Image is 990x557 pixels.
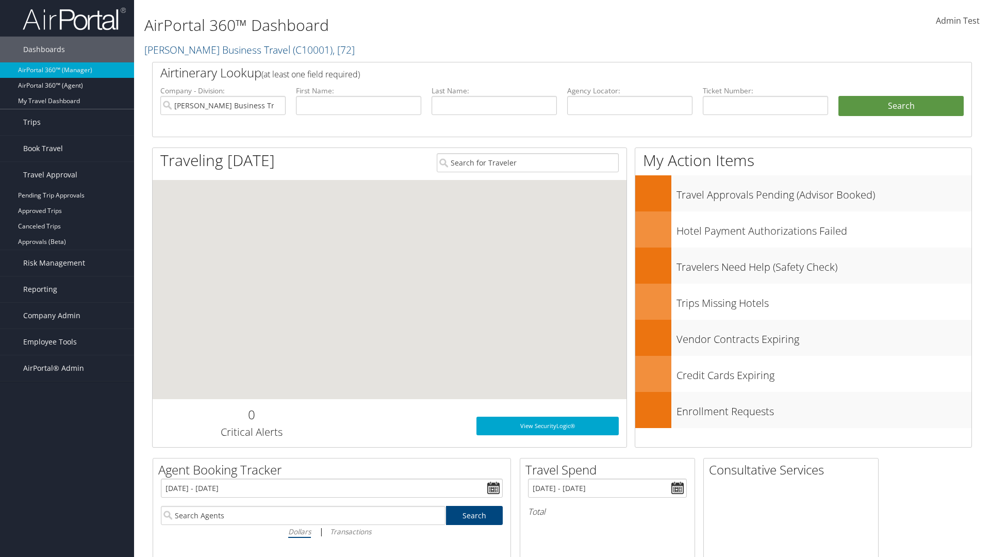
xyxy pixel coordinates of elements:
[296,86,421,96] label: First Name:
[23,250,85,276] span: Risk Management
[676,255,971,274] h3: Travelers Need Help (Safety Check)
[709,461,878,479] h2: Consultative Services
[635,392,971,428] a: Enrollment Requests
[23,109,41,135] span: Trips
[160,425,342,439] h3: Critical Alerts
[261,69,360,80] span: (at least one field required)
[676,291,971,310] h3: Trips Missing Hotels
[23,276,57,302] span: Reporting
[936,15,980,26] span: Admin Test
[160,64,896,81] h2: Airtinerary Lookup
[330,527,371,536] i: Transactions
[23,303,80,329] span: Company Admin
[635,320,971,356] a: Vendor Contracts Expiring
[525,461,695,479] h2: Travel Spend
[23,329,77,355] span: Employee Tools
[437,153,619,172] input: Search for Traveler
[476,417,619,435] a: View SecurityLogic®
[635,356,971,392] a: Credit Cards Expiring
[288,527,311,536] i: Dollars
[567,86,692,96] label: Agency Locator:
[161,506,445,525] input: Search Agents
[23,37,65,62] span: Dashboards
[161,525,503,538] div: |
[635,211,971,248] a: Hotel Payment Authorizations Failed
[676,363,971,383] h3: Credit Cards Expiring
[635,248,971,284] a: Travelers Need Help (Safety Check)
[23,7,126,31] img: airportal-logo.png
[160,86,286,96] label: Company - Division:
[23,136,63,161] span: Book Travel
[528,506,687,517] h6: Total
[160,406,342,423] h2: 0
[144,14,701,36] h1: AirPortal 360™ Dashboard
[160,150,275,171] h1: Traveling [DATE]
[676,399,971,419] h3: Enrollment Requests
[432,86,557,96] label: Last Name:
[838,96,964,117] button: Search
[936,5,980,37] a: Admin Test
[676,327,971,347] h3: Vendor Contracts Expiring
[635,284,971,320] a: Trips Missing Hotels
[158,461,510,479] h2: Agent Booking Tracker
[333,43,355,57] span: , [ 72 ]
[635,150,971,171] h1: My Action Items
[23,355,84,381] span: AirPortal® Admin
[676,219,971,238] h3: Hotel Payment Authorizations Failed
[676,183,971,202] h3: Travel Approvals Pending (Advisor Booked)
[23,162,77,188] span: Travel Approval
[635,175,971,211] a: Travel Approvals Pending (Advisor Booked)
[293,43,333,57] span: ( C10001 )
[446,506,503,525] a: Search
[703,86,828,96] label: Ticket Number:
[144,43,355,57] a: [PERSON_NAME] Business Travel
